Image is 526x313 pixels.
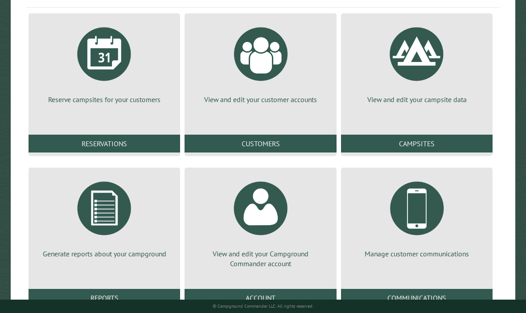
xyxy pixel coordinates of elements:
a: Reserve campsites for your customers [39,21,169,104]
a: Communications [341,289,493,307]
small: © Campground Commander LLC. All rights reserved. [213,303,313,309]
a: Reservations [29,135,180,152]
a: Account [185,289,336,307]
a: Generate reports about your campground [39,175,169,259]
p: View and edit your customer accounts [195,95,325,104]
p: View and edit your campsite data [352,95,482,104]
p: Manage customer communications [352,249,482,259]
a: Reports [29,289,180,307]
p: View and edit your Campground Commander account [195,249,325,269]
a: Manage customer communications [352,175,482,259]
a: Campsites [341,135,493,152]
a: View and edit your customer accounts [195,21,325,104]
a: View and edit your Campground Commander account [195,175,325,269]
a: View and edit your campsite data [352,21,482,104]
a: Customers [185,135,336,152]
p: Generate reports about your campground [39,249,169,259]
p: Reserve campsites for your customers [39,95,169,104]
